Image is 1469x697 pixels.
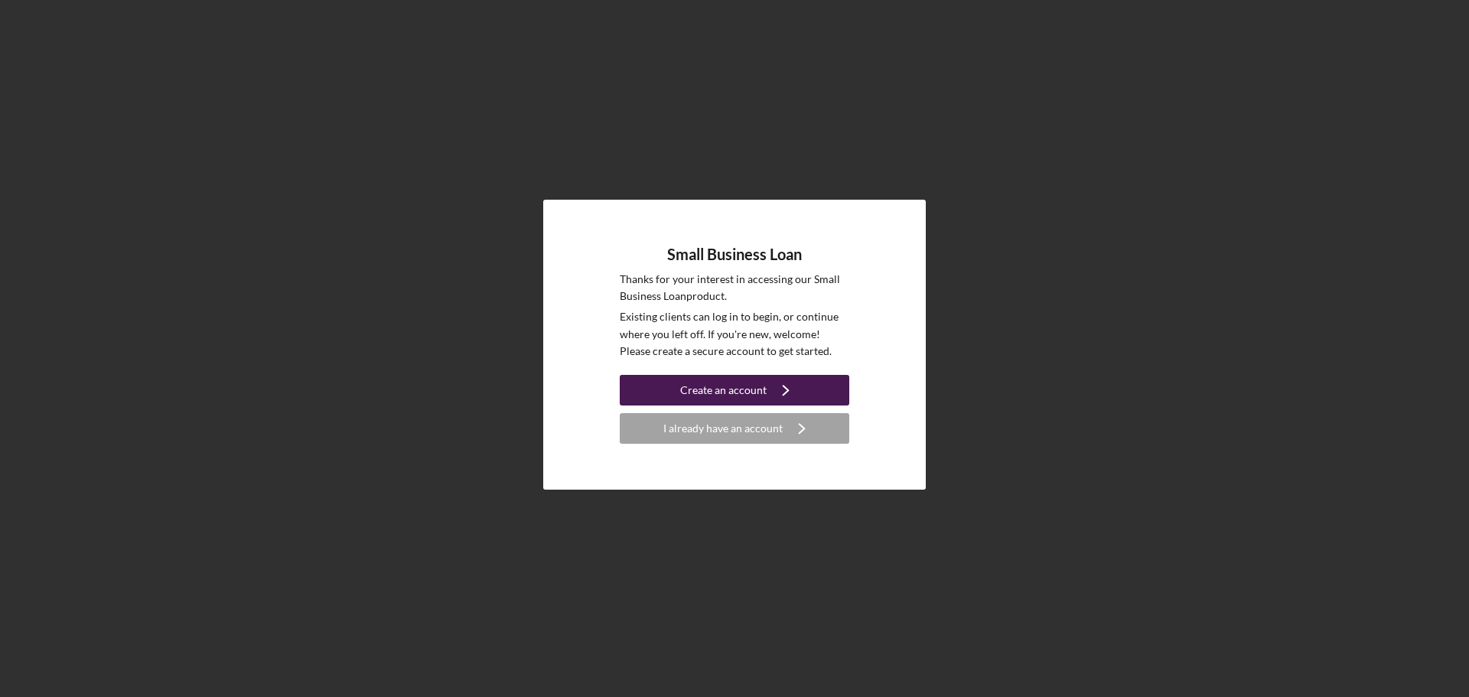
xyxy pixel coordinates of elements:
[663,413,783,444] div: I already have an account
[620,375,849,409] a: Create an account
[680,375,767,405] div: Create an account
[620,375,849,405] button: Create an account
[620,413,849,444] button: I already have an account
[620,271,849,305] p: Thanks for your interest in accessing our Small Business Loan product.
[667,246,802,263] h4: Small Business Loan
[620,308,849,360] p: Existing clients can log in to begin, or continue where you left off. If you're new, welcome! Ple...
